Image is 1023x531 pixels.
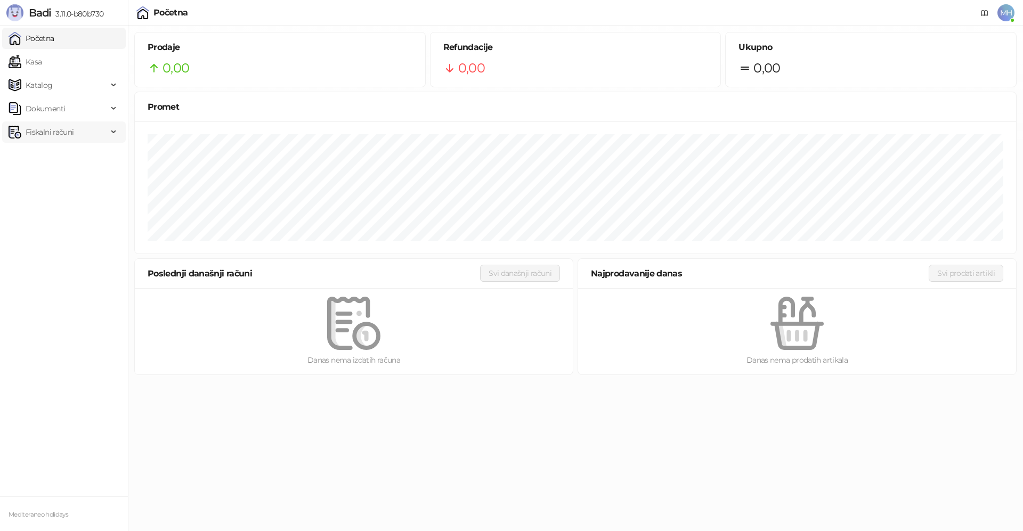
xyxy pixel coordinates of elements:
span: Katalog [26,75,53,96]
h5: Ukupno [738,41,1003,54]
div: Poslednji današnji računi [148,267,480,280]
div: Najprodavanije danas [591,267,929,280]
a: Dokumentacija [976,4,993,21]
h5: Prodaje [148,41,412,54]
a: Početna [9,28,54,49]
img: Logo [6,4,23,21]
span: Fiskalni računi [26,121,74,143]
span: Badi [29,6,51,19]
span: 0,00 [458,58,485,78]
span: Dokumenti [26,98,65,119]
span: 3.11.0-b80b730 [51,9,103,19]
div: Promet [148,100,1003,113]
span: 0,00 [163,58,189,78]
span: 0,00 [753,58,780,78]
button: Svi prodati artikli [929,265,1003,282]
h5: Refundacije [443,41,708,54]
button: Svi današnji računi [480,265,560,282]
a: Kasa [9,51,42,72]
div: Početna [153,9,188,17]
small: Mediteraneo holidays [9,511,68,518]
div: Danas nema prodatih artikala [595,354,999,366]
span: MH [997,4,1014,21]
div: Danas nema izdatih računa [152,354,556,366]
